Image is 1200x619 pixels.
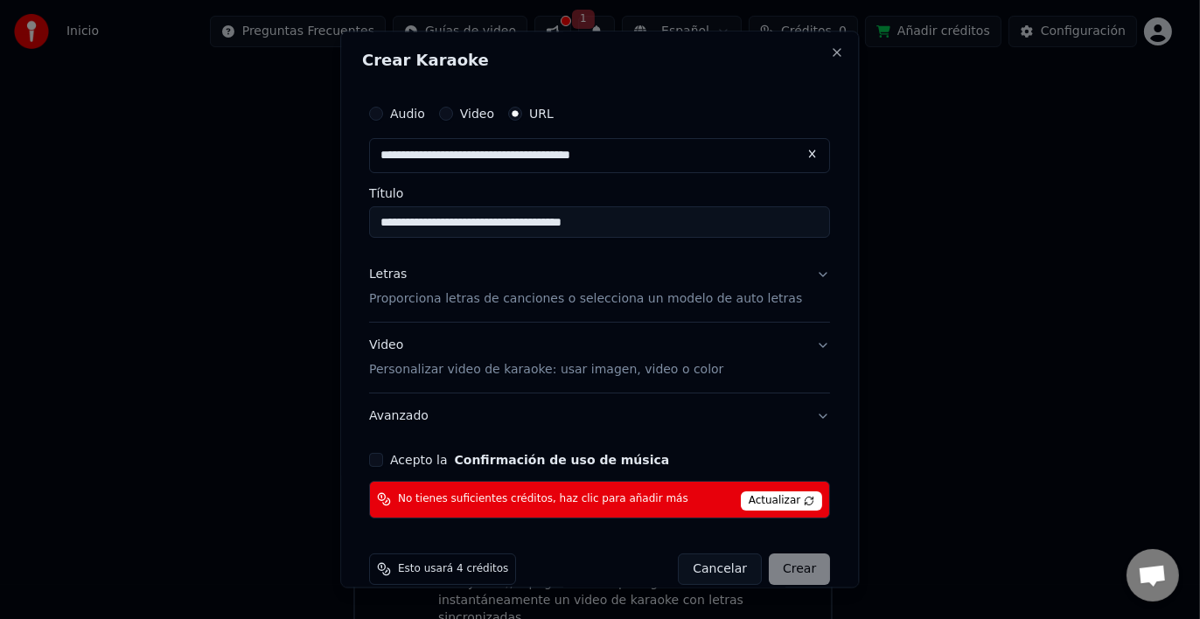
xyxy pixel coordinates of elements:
[369,361,723,379] p: Personalizar video de karaoke: usar imagen, video o color
[398,562,508,576] span: Esto usará 4 créditos
[369,323,830,393] button: VideoPersonalizar video de karaoke: usar imagen, video o color
[362,52,837,68] h2: Crear Karaoke
[679,553,763,585] button: Cancelar
[398,493,688,507] span: No tienes suficientes créditos, haz clic para añadir más
[741,491,823,511] span: Actualizar
[455,454,670,466] button: Acepto la
[390,108,425,120] label: Audio
[369,266,407,283] div: Letras
[460,108,494,120] label: Video
[529,108,554,120] label: URL
[369,337,723,379] div: Video
[369,393,830,439] button: Avanzado
[369,290,802,308] p: Proporciona letras de canciones o selecciona un modelo de auto letras
[390,454,669,466] label: Acepto la
[369,187,830,199] label: Título
[369,252,830,322] button: LetrasProporciona letras de canciones o selecciona un modelo de auto letras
